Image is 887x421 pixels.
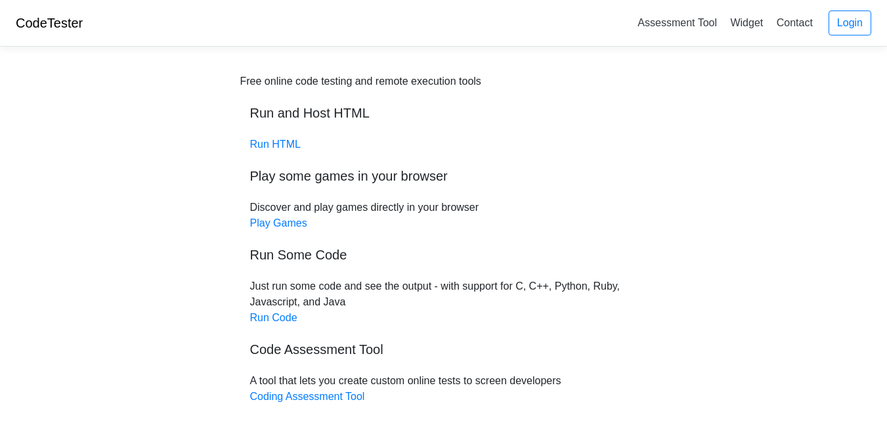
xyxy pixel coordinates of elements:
h5: Code Assessment Tool [250,342,638,357]
a: Widget [725,12,768,33]
a: Coding Assessment Tool [250,391,365,402]
div: Free online code testing and remote execution tools [240,74,481,89]
h5: Play some games in your browser [250,168,638,184]
h5: Run Some Code [250,247,638,263]
h5: Run and Host HTML [250,105,638,121]
a: Assessment Tool [632,12,722,33]
a: Run Code [250,312,297,323]
a: Run HTML [250,139,301,150]
a: Contact [771,12,818,33]
a: CodeTester [16,16,83,30]
a: Play Games [250,217,307,229]
a: Login [829,11,871,35]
